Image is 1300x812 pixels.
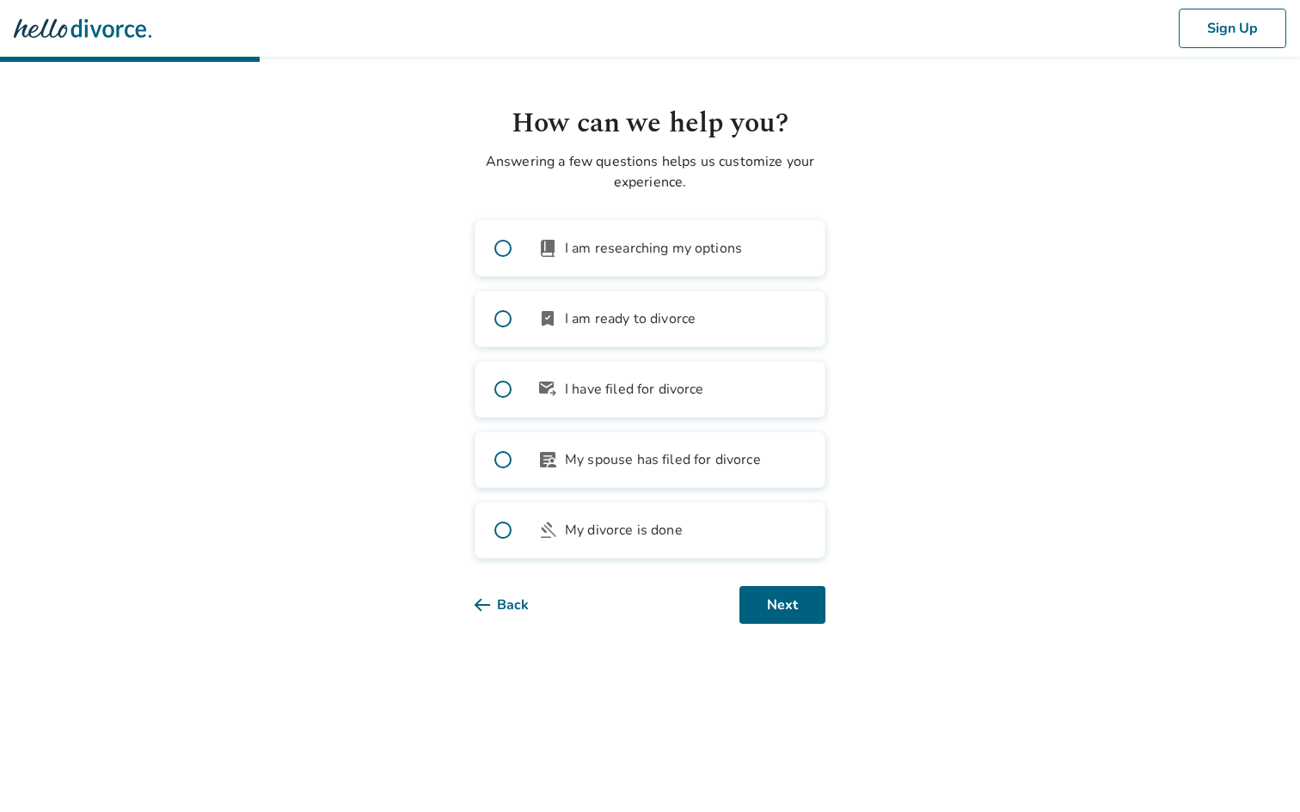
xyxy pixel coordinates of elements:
span: My spouse has filed for divorce [565,449,761,470]
span: bookmark_check [537,308,558,329]
button: Back [475,586,556,624]
iframe: Chat Widget [1214,730,1300,812]
button: Sign Up [1179,9,1286,48]
span: article_person [537,449,558,470]
span: book_2 [537,238,558,259]
span: gavel [537,520,558,540]
span: I have filed for divorce [565,379,704,400]
img: Hello Divorce Logo [14,11,151,46]
button: Next [739,586,825,624]
span: I am researching my options [565,238,742,259]
span: My divorce is done [565,520,683,540]
span: I am ready to divorce [565,308,696,329]
span: outgoing_mail [537,379,558,400]
p: Answering a few questions helps us customize your experience. [475,151,825,192]
h1: How can we help you? [475,103,825,144]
